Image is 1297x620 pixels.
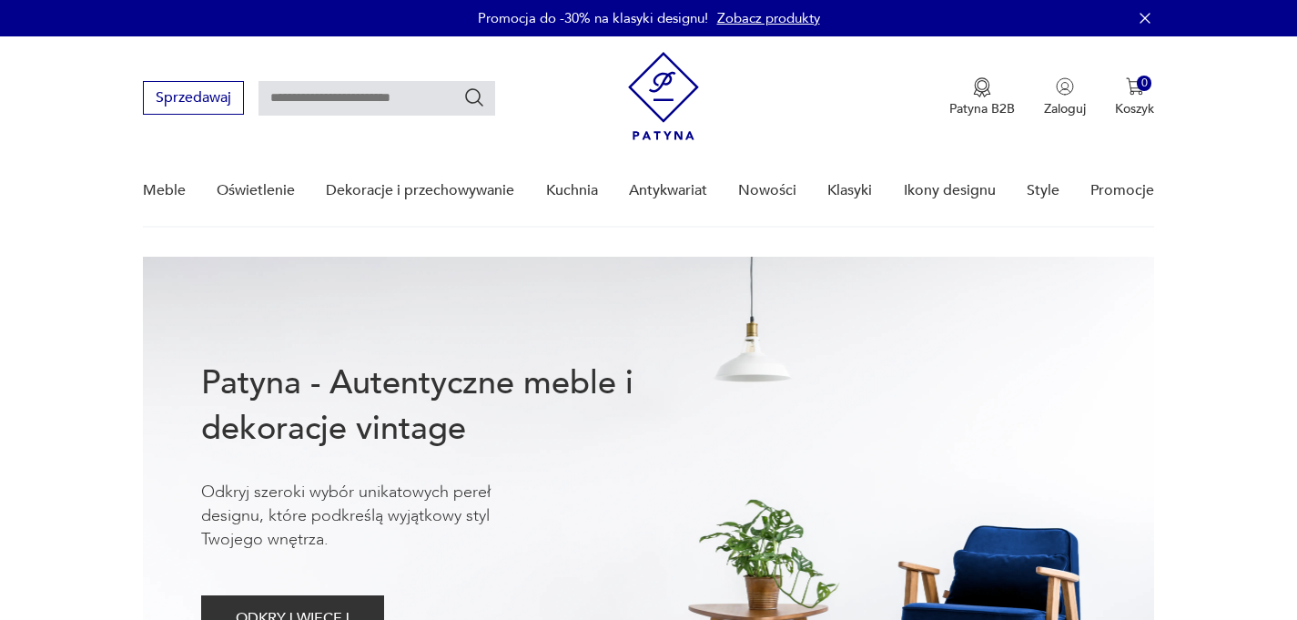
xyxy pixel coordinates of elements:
[949,77,1015,117] a: Ikona medaluPatyna B2B
[629,156,707,226] a: Antykwariat
[1056,77,1074,96] img: Ikonka użytkownika
[201,481,547,552] p: Odkryj szeroki wybór unikatowych pereł designu, które podkreślą wyjątkowy styl Twojego wnętrza.
[827,156,872,226] a: Klasyki
[628,52,699,140] img: Patyna - sklep z meblami i dekoracjami vintage
[949,100,1015,117] p: Patyna B2B
[201,361,693,452] h1: Patyna - Autentyczne meble i dekoracje vintage
[463,86,485,108] button: Szukaj
[1044,77,1086,117] button: Zaloguj
[1137,76,1152,91] div: 0
[1115,100,1154,117] p: Koszyk
[143,156,186,226] a: Meble
[143,81,244,115] button: Sprzedawaj
[1044,100,1086,117] p: Zaloguj
[143,93,244,106] a: Sprzedawaj
[738,156,796,226] a: Nowości
[1027,156,1059,226] a: Style
[949,77,1015,117] button: Patyna B2B
[546,156,598,226] a: Kuchnia
[717,9,820,27] a: Zobacz produkty
[1090,156,1154,226] a: Promocje
[904,156,996,226] a: Ikony designu
[1126,77,1144,96] img: Ikona koszyka
[326,156,514,226] a: Dekoracje i przechowywanie
[478,9,708,27] p: Promocja do -30% na klasyki designu!
[217,156,295,226] a: Oświetlenie
[973,77,991,97] img: Ikona medalu
[1115,77,1154,117] button: 0Koszyk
